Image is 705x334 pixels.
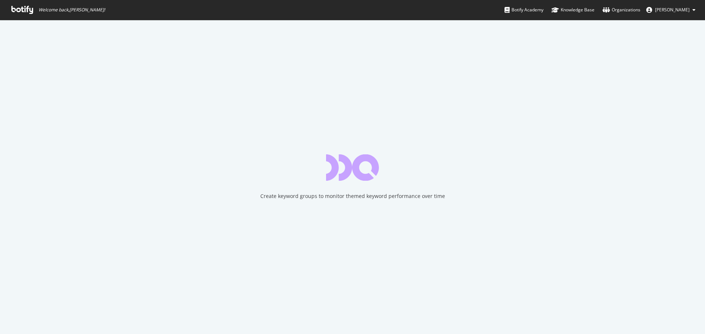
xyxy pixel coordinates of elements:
[326,154,379,181] div: animation
[603,6,640,14] div: Organizations
[505,6,543,14] div: Botify Academy
[39,7,105,13] span: Welcome back, [PERSON_NAME] !
[552,6,594,14] div: Knowledge Base
[260,192,445,200] div: Create keyword groups to monitor themed keyword performance over time
[640,4,701,16] button: [PERSON_NAME]
[655,7,690,13] span: Thomas Ashworth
